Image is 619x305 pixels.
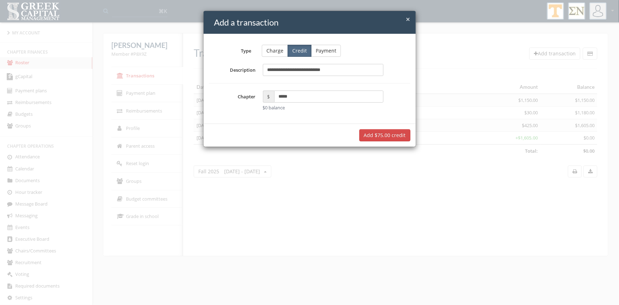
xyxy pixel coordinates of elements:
button: Payment [311,45,341,57]
span: × [406,14,410,24]
label: Description [209,64,259,76]
h4: Add a transaction [214,16,410,28]
span: $ [263,91,274,103]
label: Chapter [209,91,259,111]
div: $0 balance [263,104,384,111]
button: Charge [262,45,288,57]
label: Type [204,45,257,54]
button: Credit [288,45,311,57]
button: Add $75.00 credit [359,129,410,141]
